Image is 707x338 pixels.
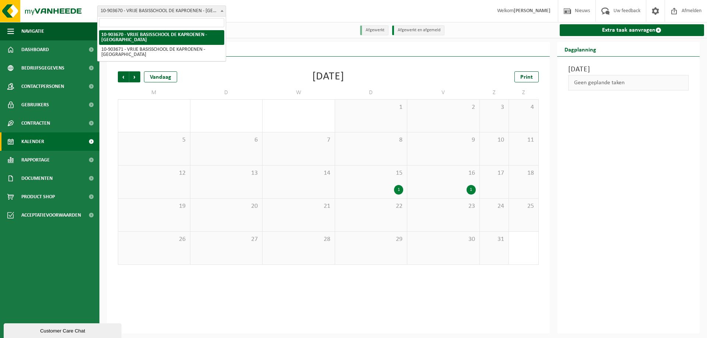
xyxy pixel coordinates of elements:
[514,8,551,14] strong: [PERSON_NAME]
[339,235,404,243] span: 29
[98,6,226,16] span: 10-903670 - VRIJE BASISSCHOOL DE KAPROENEN - KAPRIJKE
[483,235,505,243] span: 31
[129,71,140,82] span: Volgende
[118,86,190,99] td: M
[339,202,404,210] span: 22
[560,24,704,36] a: Extra taak aanvragen
[194,169,259,177] span: 13
[483,103,505,111] span: 3
[190,86,263,99] td: D
[266,169,331,177] span: 14
[21,114,50,132] span: Contracten
[392,25,444,35] li: Afgewerkt en afgemeld
[568,75,689,90] div: Geen geplande taken
[483,202,505,210] span: 24
[21,77,64,96] span: Contactpersonen
[312,71,344,82] div: [DATE]
[360,25,388,35] li: Afgewerkt
[266,235,331,243] span: 28
[339,103,404,111] span: 1
[194,202,259,210] span: 20
[99,30,224,45] li: 10-903670 - VRIJE BASISSCHOOL DE KAPROENEN - [GEOGRAPHIC_DATA]
[21,151,50,169] span: Rapportage
[194,136,259,144] span: 6
[4,322,123,338] iframe: chat widget
[568,64,689,75] h3: [DATE]
[21,40,49,59] span: Dashboard
[411,202,476,210] span: 23
[411,136,476,144] span: 9
[122,202,186,210] span: 19
[411,235,476,243] span: 30
[21,96,49,114] span: Gebruikers
[483,169,505,177] span: 17
[118,71,129,82] span: Vorige
[263,86,335,99] td: W
[339,169,404,177] span: 15
[513,136,534,144] span: 11
[411,103,476,111] span: 2
[21,59,64,77] span: Bedrijfsgegevens
[520,74,533,80] span: Print
[144,71,177,82] div: Vandaag
[266,202,331,210] span: 21
[557,42,604,56] h2: Dagplanning
[483,136,505,144] span: 10
[514,71,539,82] a: Print
[480,86,509,99] td: Z
[411,169,476,177] span: 16
[407,86,480,99] td: V
[122,235,186,243] span: 26
[21,206,81,224] span: Acceptatievoorwaarden
[266,136,331,144] span: 7
[122,169,186,177] span: 12
[513,202,534,210] span: 25
[97,6,226,17] span: 10-903670 - VRIJE BASISSCHOOL DE KAPROENEN - KAPRIJKE
[513,169,534,177] span: 18
[509,86,538,99] td: Z
[21,188,55,206] span: Product Shop
[194,235,259,243] span: 27
[467,185,476,195] div: 1
[339,136,404,144] span: 8
[99,45,224,60] li: 10-903671 - VRIJE BASISSCHOOL DE KAPROENEN - [GEOGRAPHIC_DATA]
[335,86,408,99] td: D
[394,185,403,195] div: 1
[21,132,44,151] span: Kalender
[513,103,534,111] span: 4
[21,22,44,40] span: Navigatie
[122,136,186,144] span: 5
[21,169,53,188] span: Documenten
